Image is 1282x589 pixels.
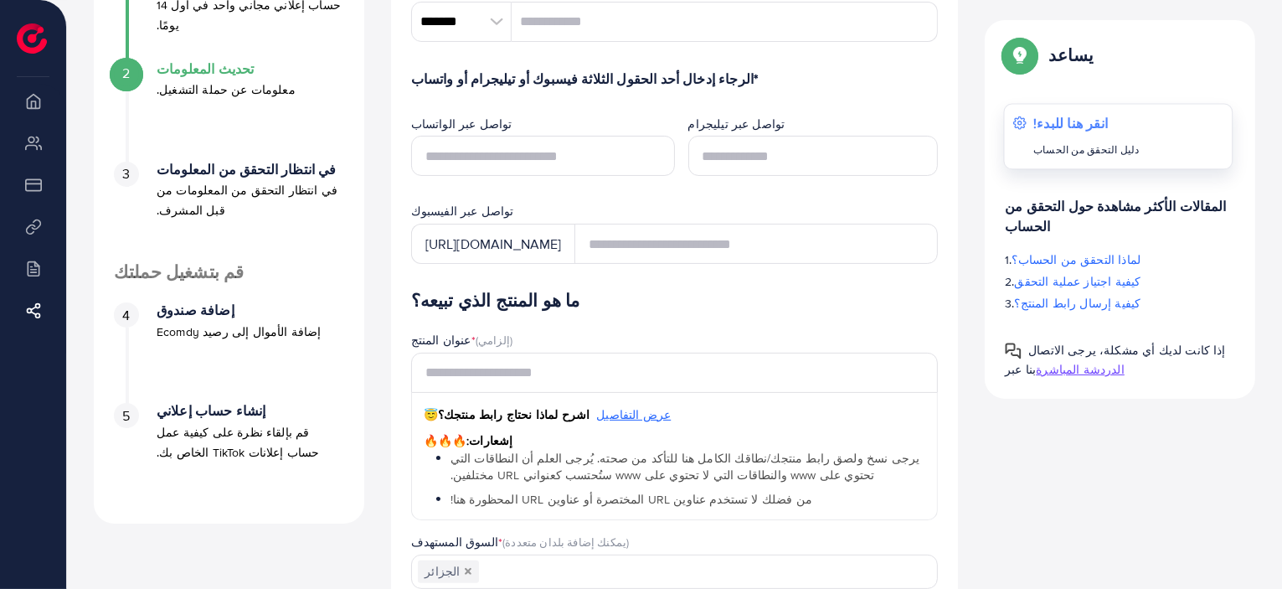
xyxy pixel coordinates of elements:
[157,401,266,420] font: إنشاء حساب إعلاني
[157,424,320,461] font: قم بإلقاء نظرة على كيفية عمل حساب إعلانات TikTok الخاص بك.
[1033,142,1140,157] font: دليل التحقق من الحساب
[1005,342,1226,378] font: إذا كانت لديك أي مشكلة، يرجى الاتصال بنا عبر
[451,491,812,508] font: من فضلك لا تستخدم عناوين URL المختصرة أو عناوين URL المحظورة هنا!
[94,403,364,504] li: إنشاء حساب إعلاني
[1015,273,1141,290] font: كيفية اجتياز عملية التحقق
[157,182,337,219] font: في انتظار التحقق من المعلومات من قبل المشرف.
[157,59,254,78] font: تحديث المعلومات
[122,406,130,425] font: 5
[114,260,244,284] font: قم بتشغيل حملتك
[424,432,466,449] font: 🔥🔥🔥
[1005,273,1014,290] font: 2.
[157,160,337,178] font: في انتظار التحقق من المعلومات
[464,567,472,576] button: إلغاء تحديد الجزائر
[122,306,130,324] font: 4
[411,203,514,220] font: تواصل عبر الفيسبوك
[122,64,130,82] font: 2
[157,323,322,340] font: إضافة الأموال إلى رصيد Ecomdy
[94,302,364,403] li: إضافة صندوق
[451,450,920,483] font: يرجى نسخ ولصق رابط منتجك/نطاقك الكامل هنا للتأكد من صحته. يُرجى العلم أن النطاقات التي تحتوي على ...
[425,235,562,253] font: [URL][DOMAIN_NAME]
[1005,197,1227,235] font: المقالات الأكثر مشاهدة حول التحقق من الحساب
[502,535,629,550] font: (يمكنك إضافة بلدان متعددة)
[424,406,438,423] font: 😇
[411,70,759,88] font: *الرجاء إدخال أحد الحقول الثلاثة فيسبوك أو تيليجرام أو واتساب
[1015,295,1141,312] font: كيفية إرسال رابط المنتج؟
[411,555,939,589] div: البحث عن الخيار
[1005,295,1014,312] font: 3.
[688,116,785,132] font: تواصل عبر تيليجرام
[1012,251,1141,268] font: لماذا التحقق من الحساب؟
[157,81,296,98] font: معلومات عن حملة التشغيل.
[1036,361,1125,378] font: الدردشة المباشرة
[1211,514,1269,576] iframe: محادثة
[411,332,471,349] font: عنوان المنتج
[94,61,364,162] li: تحديث المعلومات
[411,288,580,313] font: ما هو المنتج الذي تبيعه؟
[1005,251,1012,268] font: 1.
[411,116,512,132] font: تواصل عبر الواتساب
[411,534,498,550] font: السوق المستهدف
[122,164,130,183] font: 3
[1005,40,1035,70] img: دليل النوافذ المنبثقة
[17,23,47,54] img: الشعار
[438,406,590,423] font: اشرح لماذا نحتاج رابط منتجك؟
[481,560,916,586] input: البحث عن الخيار
[476,333,512,348] font: (إلزامي)
[157,301,234,319] font: إضافة صندوق
[94,162,364,262] li: في انتظار التحقق من المعلومات
[466,432,512,449] font: إشعارات:
[1048,43,1094,67] font: يساعد
[425,562,460,580] font: الجزائر
[596,406,671,423] font: عرض التفاصيل
[1033,114,1108,132] font: انقر هنا للبدء!
[1005,343,1022,359] img: دليل النوافذ المنبثقة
